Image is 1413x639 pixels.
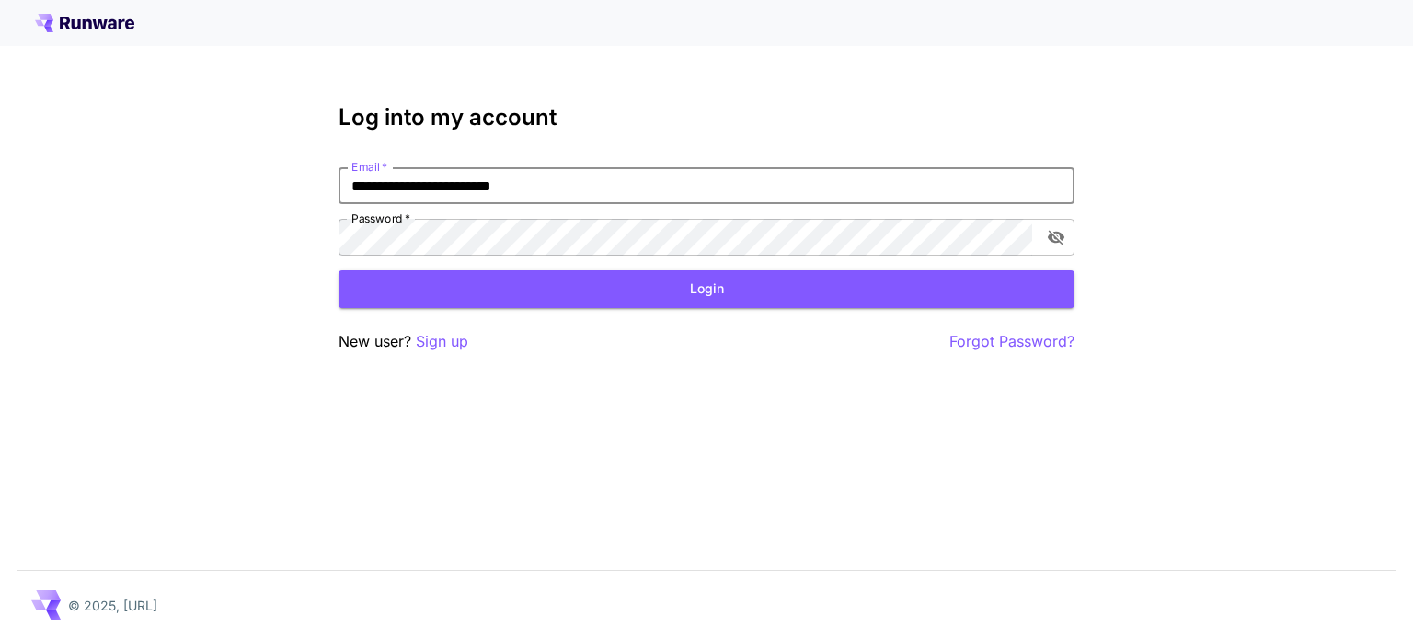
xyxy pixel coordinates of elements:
button: Forgot Password? [949,330,1074,353]
button: Sign up [416,330,468,353]
button: Login [339,270,1074,308]
button: toggle password visibility [1040,221,1073,254]
p: New user? [339,330,468,353]
p: © 2025, [URL] [68,596,157,615]
label: Email [351,159,387,175]
h3: Log into my account [339,105,1074,131]
label: Password [351,211,410,226]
